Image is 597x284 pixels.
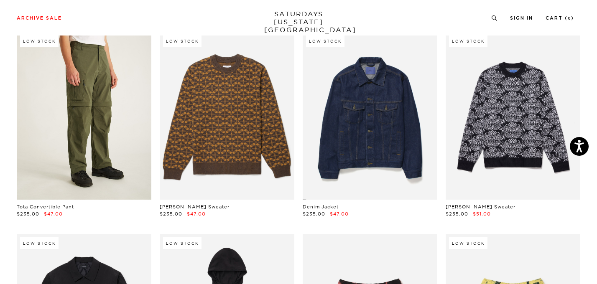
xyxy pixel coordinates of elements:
[473,211,491,217] span: $51.00
[446,211,468,217] span: $255.00
[330,211,349,217] span: $47.00
[568,17,571,20] small: 0
[449,35,487,47] div: Low Stock
[449,237,487,249] div: Low Stock
[44,211,63,217] span: $47.00
[20,237,59,249] div: Low Stock
[303,211,325,217] span: $235.00
[163,35,202,47] div: Low Stock
[17,204,74,210] a: Tota Convertible Pant
[510,16,533,20] a: Sign In
[306,35,344,47] div: Low Stock
[303,204,339,210] a: Denim Jacket
[264,10,333,34] a: SATURDAYS[US_STATE][GEOGRAPHIC_DATA]
[160,204,230,210] a: [PERSON_NAME] Sweater
[546,16,574,20] a: Cart (0)
[17,16,62,20] a: Archive Sale
[160,211,182,217] span: $235.00
[163,237,202,249] div: Low Stock
[446,204,515,210] a: [PERSON_NAME] Sweater
[17,211,39,217] span: $235.00
[20,35,59,47] div: Low Stock
[187,211,206,217] span: $47.00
